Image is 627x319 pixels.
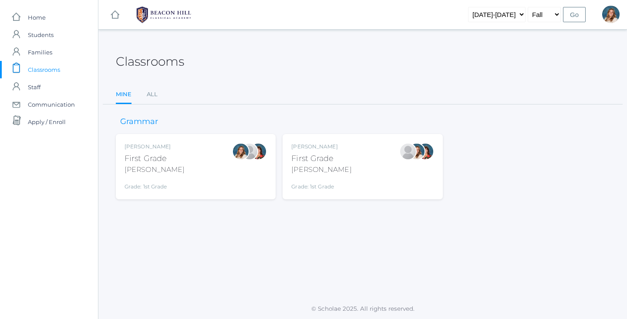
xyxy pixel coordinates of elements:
div: Jaimie Watson [241,143,258,160]
div: [PERSON_NAME] [125,165,185,175]
span: Communication [28,96,75,113]
img: 1_BHCALogos-05.png [131,4,196,26]
p: © Scholae 2025. All rights reserved. [98,304,627,313]
div: [PERSON_NAME] [291,143,351,151]
div: Heather Wallock [417,143,434,160]
div: [PERSON_NAME] [291,165,351,175]
a: Mine [116,86,131,104]
h2: Classrooms [116,55,184,68]
div: [PERSON_NAME] [125,143,185,151]
a: All [147,86,158,103]
div: Heather Wallock [249,143,267,160]
div: Grade: 1st Grade [291,178,351,191]
span: Staff [28,78,40,96]
input: Go [563,7,586,22]
div: Liv Barber [408,143,425,160]
span: Classrooms [28,61,60,78]
div: Grade: 1st Grade [125,178,185,191]
div: First Grade [291,153,351,165]
div: First Grade [125,153,185,165]
h3: Grammar [116,118,162,126]
div: Liv Barber [602,6,620,23]
span: Home [28,9,46,26]
span: Apply / Enroll [28,113,66,131]
span: Students [28,26,54,44]
div: Jaimie Watson [399,143,417,160]
span: Families [28,44,52,61]
div: Liv Barber [232,143,249,160]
